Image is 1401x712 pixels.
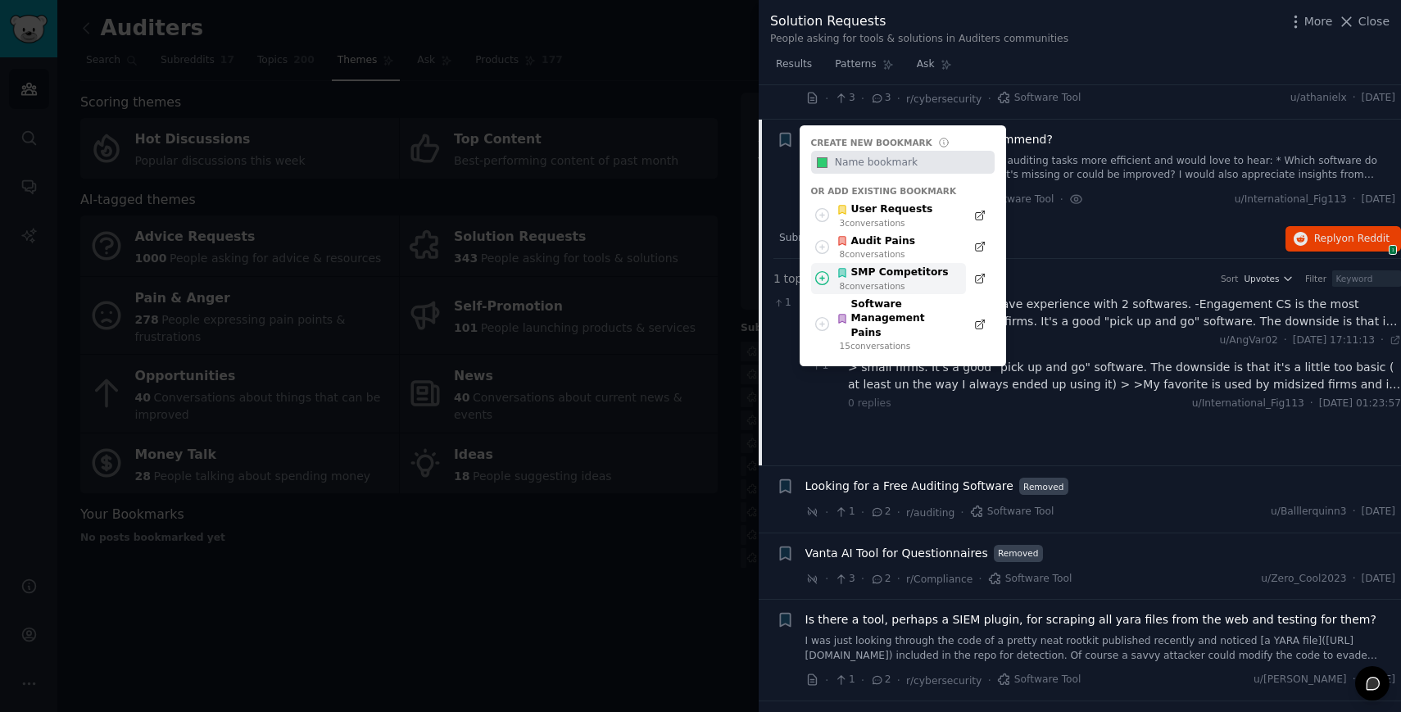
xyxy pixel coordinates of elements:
[1219,334,1277,346] span: u/AngVar02
[837,297,957,341] div: Software Management Pains
[837,202,932,217] div: User Requests
[1271,505,1347,519] span: u/Balllerquinn3
[1244,273,1294,284] button: Upvotes
[837,265,949,280] div: SMP Competitors
[1254,673,1347,687] span: u/[PERSON_NAME]
[834,673,855,687] span: 1
[840,340,958,351] div: 15 conversation s
[960,504,963,521] span: ·
[1285,226,1401,252] button: Replyon Reddit
[997,673,1081,687] span: Software Tool
[1284,333,1287,348] span: ·
[805,634,1396,663] a: I was just looking through the code of a pretty neat rootkit published recently and noticed [a YA...
[1019,478,1068,495] span: Removed
[834,572,855,587] span: 3
[1192,397,1304,409] span: u/International_Fig113
[773,296,802,311] span: 1
[906,93,982,105] span: r/cybersecurity
[829,52,899,85] a: Patterns
[906,507,954,519] span: r/auditing
[776,57,812,72] span: Results
[770,32,1068,47] div: People asking for tools & solutions in Auditers communities
[825,570,828,587] span: ·
[917,57,935,72] span: Ask
[1362,572,1395,587] span: [DATE]
[811,359,840,374] span: 1
[832,151,994,174] input: Name bookmark
[1304,13,1333,30] span: More
[911,52,958,85] a: Ask
[1381,238,1394,251] img: npw-badge-icon.svg
[861,570,864,587] span: ·
[861,504,864,521] span: ·
[897,672,900,689] span: ·
[825,504,828,521] span: ·
[1338,13,1390,30] button: Close
[1244,273,1279,284] span: Upvotes
[1310,397,1313,411] span: ·
[1221,273,1239,284] div: Sort
[906,675,982,687] span: r/cybersecurity
[897,504,900,521] span: ·
[870,505,891,519] span: 2
[1293,333,1375,348] span: [DATE] 17:11:13
[840,280,949,292] div: 8 conversation s
[994,545,1043,562] span: Removed
[1353,572,1356,587] span: ·
[897,570,900,587] span: ·
[840,217,933,229] div: 3 conversation s
[779,231,837,246] span: Submission
[970,193,1054,207] span: Software Tool
[1290,91,1347,106] span: u/athanielx
[770,52,818,85] a: Results
[1381,333,1384,348] span: ·
[1353,673,1356,687] span: ·
[1362,91,1395,106] span: [DATE]
[906,574,973,585] span: r/Compliance
[987,90,991,107] span: ·
[861,672,864,689] span: ·
[805,478,1013,495] a: Looking for a Free Auditing Software
[834,91,855,106] span: 3
[835,57,876,72] span: Patterns
[987,672,991,689] span: ·
[783,270,833,288] span: top-level
[805,154,1396,183] a: Hi all, I'm in search of software to make auditing tasks more efficient and would love to hear: *...
[1342,233,1390,244] span: on Reddit
[825,90,828,107] span: ·
[1059,191,1063,208] span: ·
[970,505,1054,519] span: Software Tool
[840,248,915,260] div: 8 conversation s
[1353,193,1356,207] span: ·
[1389,245,1398,255] span: 1
[811,137,932,148] div: Create new bookmark
[1235,193,1347,207] span: u/International_Fig113
[1261,572,1346,587] span: u/Zero_Cool2023
[1353,505,1356,519] span: ·
[811,185,995,197] div: Or add existing bookmark
[837,234,915,249] div: Audit Pains
[1353,91,1356,106] span: ·
[770,11,1068,32] div: Solution Requests
[897,90,900,107] span: ·
[988,572,1072,587] span: Software Tool
[870,91,891,106] span: 3
[848,359,1401,393] div: > small firms. It's a good "pick up and go" software. The downside is that it's a little too basi...
[773,270,781,288] span: 1
[870,572,891,587] span: 2
[870,673,891,687] span: 2
[1358,13,1390,30] span: Close
[805,611,1376,628] a: Is there a tool, perhaps a SIEM plugin, for scraping all yara files from the web and testing for ...
[825,672,828,689] span: ·
[1319,397,1401,411] span: [DATE] 01:23:57
[1287,13,1333,30] button: More
[834,505,855,519] span: 1
[1332,270,1401,287] input: Keyword
[1314,232,1390,247] span: Reply
[978,570,982,587] span: ·
[805,545,988,562] a: Vanta AI Tool for Questionnaires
